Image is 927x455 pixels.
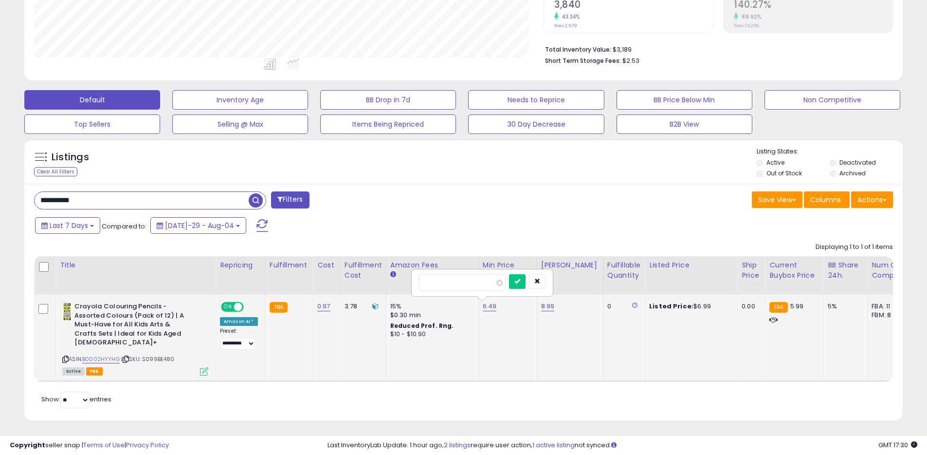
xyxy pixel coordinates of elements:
[390,330,471,339] div: $10 - $10.90
[622,56,639,65] span: $2.53
[320,90,456,110] button: BB Drop in 7d
[545,45,611,54] b: Total Inventory Value:
[86,367,103,376] span: FBA
[82,355,120,363] a: B0002HYYHG
[150,217,246,234] button: [DATE]-29 - Aug-04
[769,302,787,313] small: FBA
[738,13,761,20] small: 88.92%
[345,302,379,311] div: 3.78
[62,302,72,322] img: 413hKQ6uquS._SL40_.jpg
[554,23,577,29] small: Prev: 2,679
[607,302,637,311] div: 0
[345,260,382,281] div: Fulfillment Cost
[62,302,208,374] div: ASIN:
[317,260,336,270] div: Cost
[790,302,804,311] span: 5.99
[734,23,759,29] small: Prev: 74.25%
[317,302,330,311] a: 0.97
[816,243,893,252] div: Displaying 1 to 1 of 1 items
[828,302,860,311] div: 5%
[270,260,309,270] div: Fulfillment
[24,90,160,110] button: Default
[804,191,850,208] button: Columns
[320,114,456,134] button: Items Being Repriced
[242,303,258,311] span: OFF
[742,302,758,311] div: 0.00
[10,441,169,450] div: seller snap | |
[872,311,904,320] div: FBM: 8
[172,114,308,134] button: Selling @ Max
[545,57,621,65] b: Short Term Storage Fees:
[60,260,212,270] div: Title
[62,367,85,376] span: All listings currently available for purchase on Amazon
[483,302,497,311] a: 6.49
[607,260,641,281] div: Fulfillable Quantity
[126,440,169,450] a: Privacy Policy
[742,260,761,281] div: Ship Price
[172,90,308,110] button: Inventory Age
[872,302,904,311] div: FBA: 11
[10,440,45,450] strong: Copyright
[41,395,111,404] span: Show: entries
[390,302,471,311] div: 15%
[270,302,288,313] small: FBA
[649,260,733,270] div: Listed Price
[541,260,599,270] div: [PERSON_NAME]
[83,440,125,450] a: Terms of Use
[532,440,575,450] a: 1 active listing
[851,191,893,208] button: Actions
[222,303,234,311] span: ON
[121,355,175,363] span: | SKU: S099BE480
[390,322,454,330] b: Reduced Prof. Rng.
[35,217,100,234] button: Last 7 Days
[766,169,802,177] label: Out of Stock
[24,114,160,134] button: Top Sellers
[757,147,903,156] p: Listing States:
[468,90,604,110] button: Needs to Reprice
[649,302,693,311] b: Listed Price:
[390,311,471,320] div: $0.30 min
[649,302,730,311] div: $6.99
[828,260,863,281] div: BB Share 24h.
[617,114,752,134] button: B2B View
[271,191,309,209] button: Filters
[220,328,258,350] div: Preset:
[545,43,886,55] li: $3,189
[839,169,866,177] label: Archived
[102,222,146,231] span: Compared to:
[74,302,193,350] b: Crayola Colouring Pencils - Assorted Colours (Pack of 12) | A Must-Have for All Kids Arts & Craft...
[50,221,88,230] span: Last 7 Days
[220,317,258,326] div: Amazon AI *
[617,90,752,110] button: BB Price Below Min
[878,440,917,450] span: 2025-08-13 17:30 GMT
[483,260,533,270] div: Min Price
[872,260,907,281] div: Num of Comp.
[839,158,876,167] label: Deactivated
[810,195,841,205] span: Columns
[327,441,917,450] div: Last InventoryLab Update: 1 hour ago, require user action, not synced.
[764,90,900,110] button: Non Competitive
[34,167,77,176] div: Clear All Filters
[220,260,261,270] div: Repricing
[444,440,471,450] a: 2 listings
[769,260,819,281] div: Current Buybox Price
[390,270,396,279] small: Amazon Fees.
[541,302,555,311] a: 8.99
[559,13,580,20] small: 43.34%
[165,221,234,230] span: [DATE]-29 - Aug-04
[766,158,784,167] label: Active
[468,114,604,134] button: 30 Day Decrease
[390,260,474,270] div: Amazon Fees
[752,191,802,208] button: Save View
[52,151,89,164] h5: Listings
